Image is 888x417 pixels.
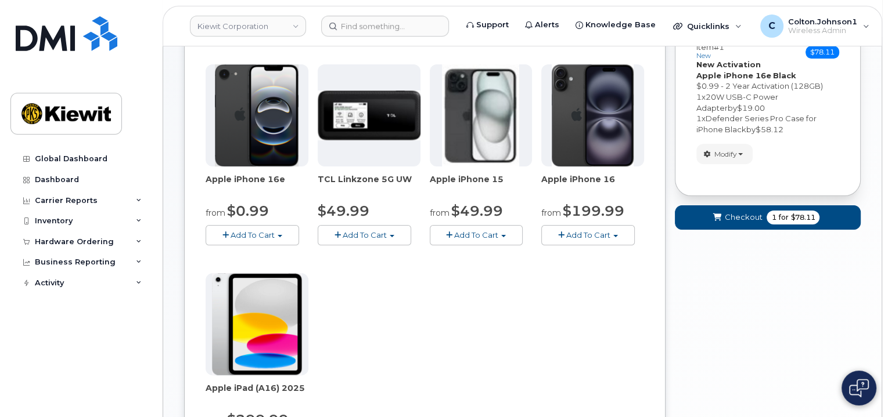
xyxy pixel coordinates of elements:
[552,64,634,166] img: iphone_16_plus.png
[696,71,771,80] strong: Apple iPhone 16e
[665,14,750,38] div: Quicklinks
[454,230,498,240] span: Add To Cart
[788,17,857,26] span: Colton.Johnson1
[696,52,711,60] small: new
[321,16,449,37] input: Find something...
[696,114,817,134] span: Defender Series Pro Case for iPhone Black
[585,19,656,31] span: Knowledge Base
[696,92,778,113] span: 20W USB-C Power Adapter
[318,173,420,197] div: TCL Linkzone 5G UW
[696,92,839,113] div: x by
[714,149,737,159] span: Modify
[318,90,420,140] img: linkzone5g.png
[517,13,567,37] a: Alerts
[563,202,624,219] span: $199.99
[458,13,517,37] a: Support
[442,64,519,166] img: iphone15.jpg
[430,173,533,197] div: Apple iPhone 15
[190,16,306,37] a: Kiewit Corporation
[696,92,702,101] span: 1
[724,212,762,223] span: Checkout
[430,208,450,218] small: from
[790,212,815,223] span: $78.11
[696,114,702,123] span: 1
[788,26,857,35] span: Wireless Admin
[696,144,753,164] button: Modify
[776,212,790,223] span: for
[768,19,775,33] span: C
[318,225,411,245] button: Add To Cart
[541,225,635,245] button: Add To Cart
[737,103,765,113] span: $19.00
[696,81,839,92] div: $0.99 - 2 Year Activation (128GB)
[343,230,387,240] span: Add To Cart
[696,113,839,135] div: x by
[541,173,644,197] div: Apple iPhone 16
[206,225,299,245] button: Add To Cart
[231,230,275,240] span: Add To Cart
[696,60,761,69] strong: New Activation
[773,71,796,80] strong: Black
[227,202,269,219] span: $0.99
[476,19,509,31] span: Support
[675,205,861,229] button: Checkout 1 for $78.11
[206,208,225,218] small: from
[212,273,302,375] img: ipad_11.png
[541,208,561,218] small: from
[714,42,724,52] span: #1
[430,225,523,245] button: Add To Cart
[206,173,308,197] div: Apple iPhone 16e
[771,212,776,223] span: 1
[756,125,783,134] span: $58.12
[206,382,308,405] div: Apple iPad (A16) 2025
[318,202,369,219] span: $49.99
[752,14,878,38] div: Colton.Johnson1
[849,379,869,397] img: Open chat
[451,202,503,219] span: $49.99
[696,43,724,60] h3: Item
[535,19,559,31] span: Alerts
[806,46,839,59] span: $78.11
[687,21,729,31] span: Quicklinks
[567,13,664,37] a: Knowledge Base
[215,64,299,166] img: iphone16e.png
[566,230,610,240] span: Add To Cart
